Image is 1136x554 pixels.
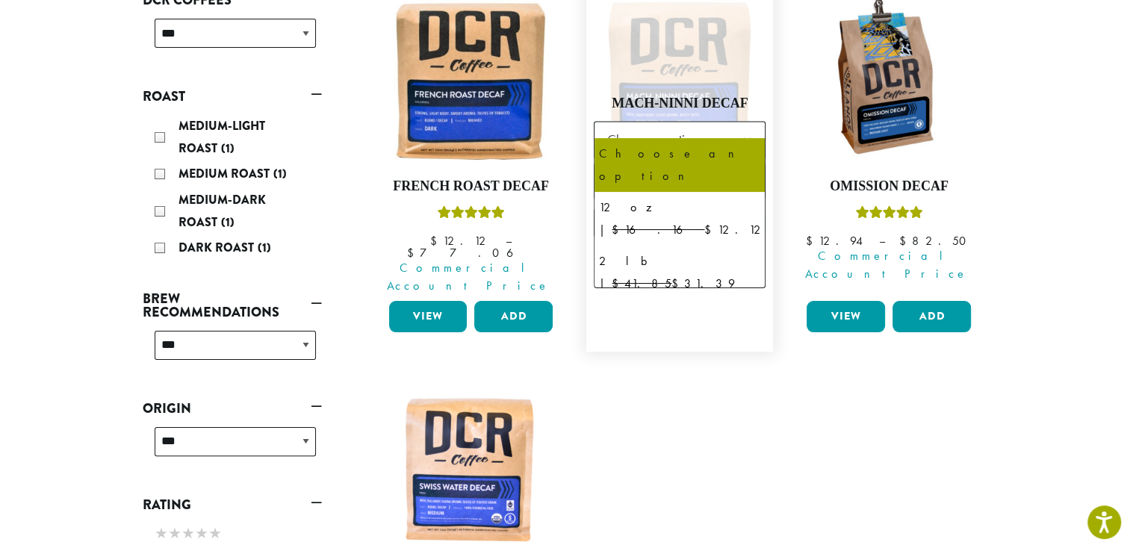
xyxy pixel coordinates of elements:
[181,523,195,544] span: ★
[143,325,322,378] div: Brew Recommendations
[430,233,491,249] bdi: 12.12
[855,204,922,226] div: Rated 4.33 out of 5
[143,13,322,66] div: DCR Coffees
[898,233,972,249] bdi: 82.50
[594,96,766,112] h4: Mach-Ninni Decaf
[143,517,322,552] div: Rating
[893,301,971,332] button: Add
[612,222,704,237] del: $16.16
[599,196,760,241] div: 12 oz | $12.12
[195,523,208,544] span: ★
[143,109,322,267] div: Roast
[179,239,258,256] span: Dark Roast
[594,121,766,158] span: Choose an option
[797,247,975,283] span: Commercial Account Price
[379,259,557,295] span: Commercial Account Price
[878,233,884,249] span: –
[430,233,443,249] span: $
[612,276,671,291] del: $41.85
[805,233,818,249] span: $
[221,140,235,157] span: (1)
[437,204,504,226] div: Rated 5.00 out of 5
[273,165,287,182] span: (1)
[807,301,885,332] a: View
[179,165,273,182] span: Medium Roast
[385,382,556,553] img: DCR-Swiss-Water-Decaf-Coffee-Bag-300x300.png
[407,245,420,261] span: $
[155,523,168,544] span: ★
[474,301,553,332] button: Add
[595,138,765,192] li: Choose an option
[805,233,864,249] bdi: 12.94
[407,245,535,261] bdi: 77.06
[143,84,322,109] a: Roast
[143,492,322,517] a: Rating
[599,250,760,295] div: 2 lb | $31.39
[258,239,271,256] span: (1)
[179,117,265,157] span: Medium-Light Roast
[506,233,512,249] span: –
[385,178,557,195] h4: French Roast Decaf
[600,125,712,154] span: Choose an option
[143,286,322,325] a: Brew Recommendations
[168,523,181,544] span: ★
[221,214,235,231] span: (1)
[208,523,222,544] span: ★
[803,178,975,195] h4: Omission Decaf
[143,396,322,421] a: Origin
[179,191,266,231] span: Medium-Dark Roast
[389,301,468,332] a: View
[143,421,322,474] div: Origin
[898,233,911,249] span: $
